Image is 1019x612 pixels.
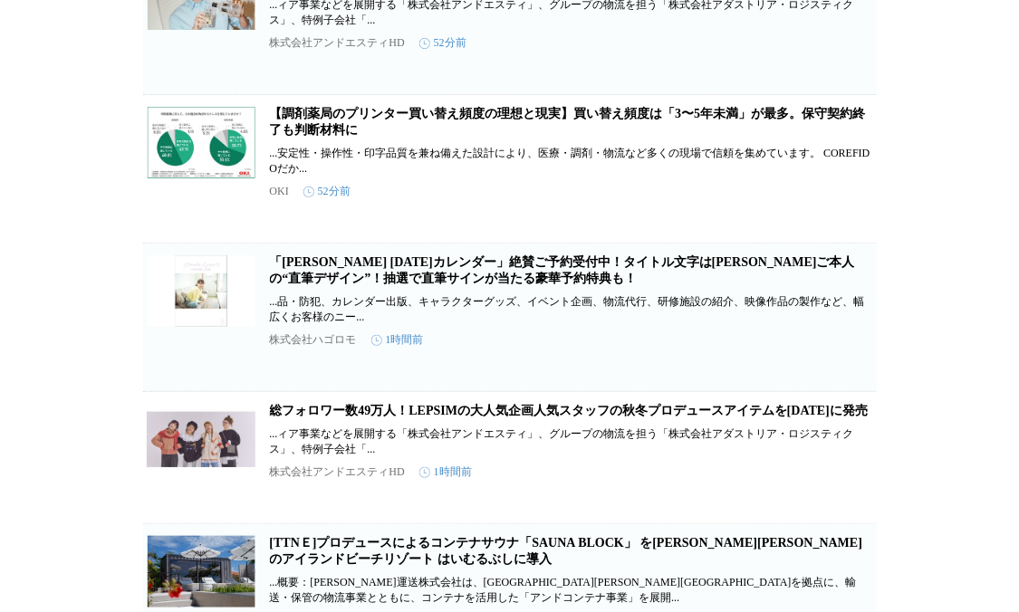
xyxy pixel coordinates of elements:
[270,294,873,325] p: ...品・防犯、カレンダー出版、キャラクターグッズ、イベント企画、物流代行、研修施設の紹介、映像作品の製作など、幅広くお客様のニー...
[147,403,255,475] img: 総フォロワー数49万人！LEPSIMの大人気企画人気スタッフの秋冬プロデュースアイテムを10月15日(水)に発売
[419,35,466,51] time: 52分前
[270,404,869,417] a: 総フォロワー数49万人！LEPSIMの大人気企画人気スタッフの秋冬プロデュースアイテムを[DATE]に発売
[270,464,405,480] p: 株式会社アンドエスティHD
[270,185,289,198] p: OKI
[270,107,866,137] a: 【調剤薬局のプリンター買い替え頻度の理想と現実】買い替え頻度は「3〜5年未満」が最多。保守契約終了も判断材料に
[270,575,873,606] p: ...概要：[PERSON_NAME]運送株式会社は、[GEOGRAPHIC_DATA][PERSON_NAME][GEOGRAPHIC_DATA]を拠点に、輸送・保管の物流事業とともに、コンテ...
[270,332,357,348] p: 株式会社ハゴロモ
[371,332,424,348] time: 1時間前
[147,535,255,607] img: [TTNＥ]プロデュースによるコンテナサウナ「SAUNA BLOCK」 を日本最南端のアイランドビーチリゾート はいむるぶしに導入
[303,184,351,199] time: 52分前
[270,536,863,566] a: [TTNＥ]プロデュースによるコンテナサウナ「SAUNA BLOCK」 を[PERSON_NAME][PERSON_NAME]のアイランドビーチリゾート はいむるぶしに導入
[270,35,405,51] p: 株式会社アンドエスティHD
[270,426,873,457] p: ...ィア事業などを展開する「株式会社アンドエスティ」、グループの物流を担う「株式会社アダストリア・ロジスティクス」、特例子会社「...
[147,254,255,327] img: 「綾瀬はるか 2026カレンダー」絶賛ご予約受付中！タイトル文字は綾瀬さんご本人の“直筆デザイン”！抽選で直筆サインが当たる豪華予約特典も！
[419,464,472,480] time: 1時間前
[147,106,255,178] img: 【調剤薬局のプリンター買い替え頻度の理想と現実】買い替え頻度は「3〜5年未満」が最多。保守契約終了も判断材料に
[270,146,873,177] p: ...安定性・操作性・印字品質を兼ね備えた設計により、医療・調剤・物流など多くの現場で信頼を集めています。 COREFIDOだか...
[270,255,855,285] a: 「[PERSON_NAME] [DATE]カレンダー」絶賛ご予約受付中！タイトル文字は[PERSON_NAME]ご本人の“直筆デザイン”！抽選で直筆サインが当たる豪華予約特典も！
